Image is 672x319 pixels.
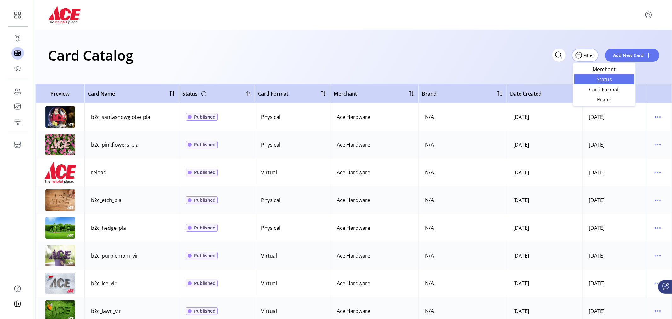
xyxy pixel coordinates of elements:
div: Ace Hardware [337,280,370,287]
div: Ace Hardware [337,252,370,259]
div: b2c_santasnowglobe_pla [91,113,150,121]
span: Date Created [510,90,542,97]
div: N/A [425,141,434,148]
div: Physical [261,141,280,148]
button: menu [653,112,663,122]
td: [DATE] [507,214,582,242]
div: N/A [425,224,434,232]
img: preview [44,162,76,183]
li: Status [574,74,634,84]
div: N/A [425,113,434,121]
div: Ace Hardware [337,113,370,121]
span: Published [194,169,215,176]
button: Filter Button [572,49,599,62]
div: Ace Hardware [337,196,370,204]
span: Filter [584,52,594,59]
span: Published [194,280,215,287]
div: N/A [425,280,434,287]
td: [DATE] [582,242,658,270]
span: Published [194,141,215,148]
div: Physical [261,224,280,232]
div: N/A [425,196,434,204]
td: [DATE] [507,159,582,186]
span: Brand [422,90,437,97]
span: Status [578,77,630,82]
li: Merchant [574,64,634,74]
div: b2c_etch_pla [91,196,122,204]
span: Brand [578,97,630,102]
img: preview [44,106,76,128]
span: Card Format [258,90,288,97]
button: menu [653,195,663,205]
button: menu [653,223,663,233]
img: preview [44,189,76,211]
span: Merchant [578,67,630,72]
button: menu [653,278,663,288]
img: preview [44,245,76,266]
td: [DATE] [582,270,658,297]
div: N/A [425,307,434,315]
button: menu [653,140,663,150]
span: Published [194,252,215,259]
div: N/A [425,169,434,176]
button: menu [653,251,663,261]
td: [DATE] [507,186,582,214]
span: Published [194,224,215,231]
img: preview [44,134,76,155]
div: N/A [425,252,434,259]
span: Card Name [88,90,115,97]
td: [DATE] [582,103,658,131]
img: logo [48,6,81,24]
div: reload [91,169,106,176]
td: [DATE] [507,103,582,131]
img: preview [44,273,76,294]
span: Add New Card [613,52,644,59]
div: Ace Hardware [337,169,370,176]
span: Published [194,113,215,120]
button: menu [653,306,663,316]
td: [DATE] [582,131,658,159]
td: [DATE] [582,186,658,214]
div: Ace Hardware [337,224,370,232]
div: Virtual [261,307,277,315]
div: Physical [261,196,280,204]
div: b2c_lawn_vir [91,307,121,315]
td: [DATE] [507,242,582,270]
div: Status [182,89,208,99]
div: Ace Hardware [337,307,370,315]
td: [DATE] [507,131,582,159]
div: b2c_pinkflowers_pla [91,141,139,148]
li: Card Format [574,84,634,95]
div: Virtual [261,169,277,176]
div: Virtual [261,252,277,259]
div: Physical [261,113,280,121]
img: preview [44,217,76,239]
span: Card Format [578,87,630,92]
span: Preview [39,90,81,97]
div: b2c_hedge_pla [91,224,126,232]
span: Published [194,197,215,203]
span: Published [194,308,215,314]
div: Ace Hardware [337,141,370,148]
div: Virtual [261,280,277,287]
li: Brand [574,95,634,105]
td: [DATE] [582,214,658,242]
td: [DATE] [507,270,582,297]
button: Add New Card [605,49,659,62]
input: Search [552,49,566,62]
button: menu [653,167,663,177]
div: b2c_ice_vir [91,280,117,287]
div: b2c_purplemom_vir [91,252,138,259]
span: Merchant [334,90,357,97]
td: [DATE] [582,159,658,186]
button: menu [643,10,653,20]
h1: Card Catalog [48,44,133,66]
